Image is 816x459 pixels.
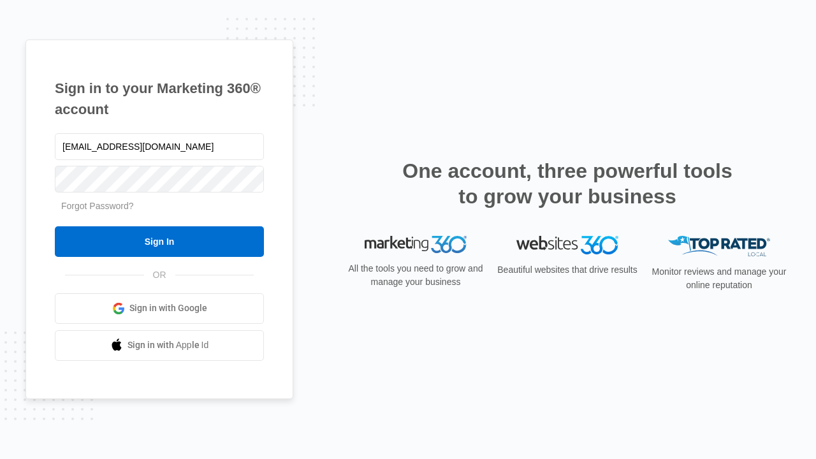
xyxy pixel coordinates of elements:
[61,201,134,211] a: Forgot Password?
[127,339,209,352] span: Sign in with Apple Id
[344,262,487,289] p: All the tools you need to grow and manage your business
[144,268,175,282] span: OR
[55,133,264,160] input: Email
[648,265,790,292] p: Monitor reviews and manage your online reputation
[516,236,618,254] img: Websites 360
[668,236,770,257] img: Top Rated Local
[55,78,264,120] h1: Sign in to your Marketing 360® account
[398,158,736,209] h2: One account, three powerful tools to grow your business
[365,236,467,254] img: Marketing 360
[496,263,639,277] p: Beautiful websites that drive results
[129,302,207,315] span: Sign in with Google
[55,293,264,324] a: Sign in with Google
[55,226,264,257] input: Sign In
[55,330,264,361] a: Sign in with Apple Id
